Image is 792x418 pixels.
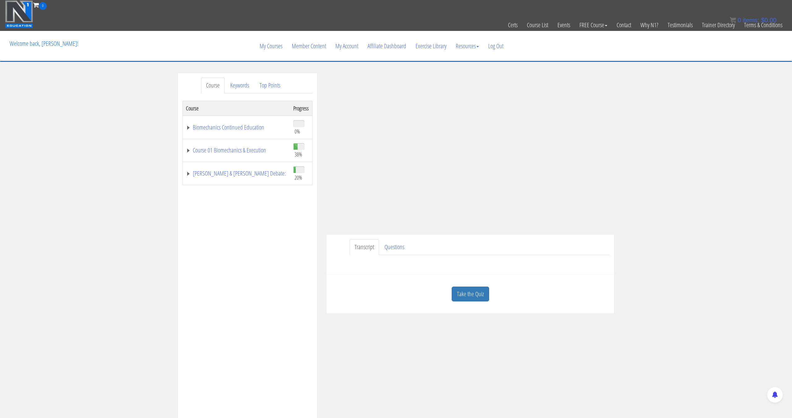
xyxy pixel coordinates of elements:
[5,0,33,28] img: n1-education
[451,31,484,61] a: Resources
[738,17,741,23] span: 0
[287,31,331,61] a: Member Content
[295,174,302,181] span: 20%
[290,101,312,116] th: Progress
[612,10,636,40] a: Contact
[350,239,379,255] a: Transcript
[761,17,777,23] bdi: 0.00
[411,31,451,61] a: Exercise Library
[201,78,225,93] a: Course
[183,101,291,116] th: Course
[5,31,83,56] p: Welcome back, [PERSON_NAME]!
[503,10,522,40] a: Certs
[553,10,575,40] a: Events
[186,170,287,177] a: [PERSON_NAME] & [PERSON_NAME] Debate:
[186,124,287,130] a: Biomechanics Continued Education
[743,17,759,23] span: items:
[186,147,287,153] a: Course 01 Biomechanics & Execution
[33,1,47,9] a: 0
[663,10,697,40] a: Testimonials
[331,31,363,61] a: My Account
[636,10,663,40] a: Why N1?
[295,151,302,158] span: 38%
[39,2,47,10] span: 0
[697,10,739,40] a: Trainer Directory
[730,17,777,23] a: 0 items: $0.00
[255,78,285,93] a: Top Points
[739,10,787,40] a: Terms & Conditions
[225,78,254,93] a: Keywords
[255,31,287,61] a: My Courses
[452,287,489,302] a: Take the Quiz
[295,128,300,135] span: 0%
[730,17,736,23] img: icon11.png
[522,10,553,40] a: Course List
[380,239,409,255] a: Questions
[761,17,764,23] span: $
[363,31,411,61] a: Affiliate Dashboard
[575,10,612,40] a: FREE Course
[484,31,508,61] a: Log Out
